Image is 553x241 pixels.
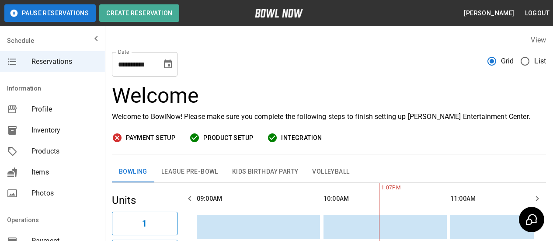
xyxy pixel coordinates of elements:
[460,5,518,21] button: [PERSON_NAME]
[112,84,546,108] h3: Welcome
[379,184,381,192] span: 1:07PM
[31,188,98,199] span: Photos
[31,56,98,67] span: Reservations
[112,212,177,235] button: 1
[112,161,154,182] button: Bowling
[534,56,546,66] span: List
[522,5,553,21] button: Logout
[255,9,303,17] img: logo
[31,167,98,178] span: Items
[112,193,177,207] h5: Units
[159,56,177,73] button: Choose date, selected date is Jan 9, 2026
[99,4,179,22] button: Create Reservation
[4,4,96,22] button: Pause Reservations
[112,161,546,182] div: inventory tabs
[501,56,514,66] span: Grid
[126,133,175,143] span: Payment Setup
[197,186,320,211] th: 09:00AM
[305,161,356,182] button: Volleyball
[323,186,447,211] th: 10:00AM
[31,104,98,115] span: Profile
[112,112,546,122] p: Welcome to BowlNow! Please make sure you complete the following steps to finish setting up [PERSO...
[142,217,147,231] h6: 1
[203,133,253,143] span: Product Setup
[154,161,225,182] button: League Pre-Bowl
[225,161,306,182] button: Kids Birthday Party
[31,125,98,136] span: Inventory
[31,146,98,157] span: Products
[281,133,322,143] span: Integration
[531,36,546,44] label: View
